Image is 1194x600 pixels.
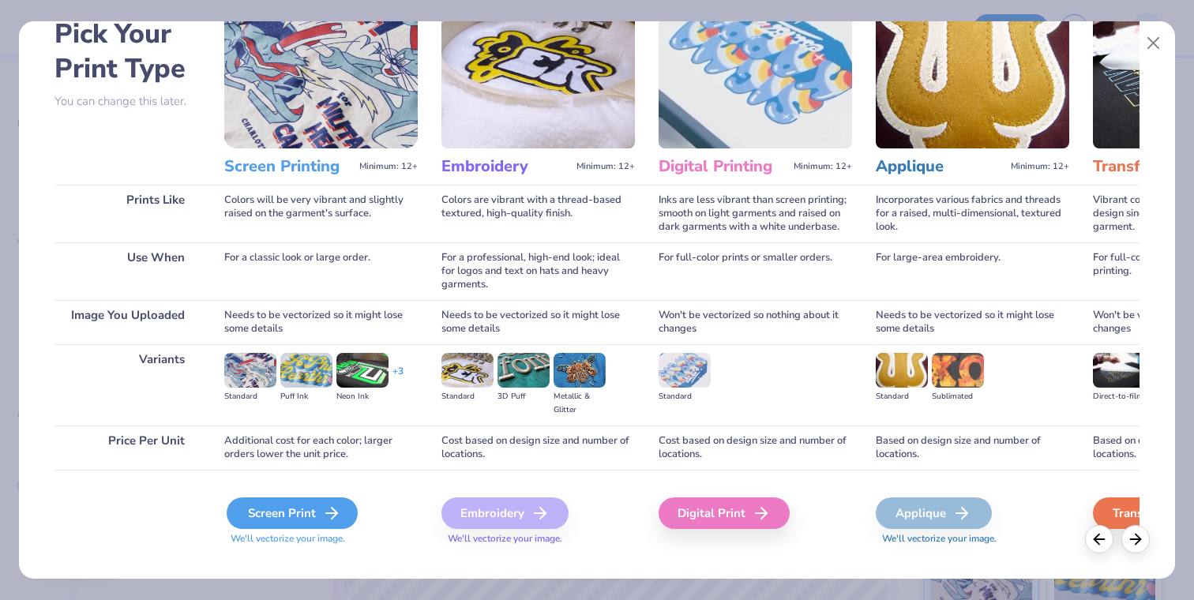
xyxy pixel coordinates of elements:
h3: Applique [876,156,1004,177]
div: Cost based on design size and number of locations. [441,426,635,470]
div: For a classic look or large order. [224,242,418,300]
div: Standard [441,390,494,403]
div: Price Per Unit [54,426,201,470]
div: Standard [224,390,276,403]
div: Variants [54,344,201,426]
img: Metallic & Glitter [554,353,606,388]
div: Applique [876,497,992,529]
button: Close [1139,28,1169,58]
div: + 3 [392,365,404,392]
p: You can change this later. [54,95,201,108]
div: Colors are vibrant with a thread-based textured, high-quality finish. [441,185,635,242]
div: Digital Print [659,497,790,529]
div: Needs to be vectorized so it might lose some details [224,300,418,344]
div: Embroidery [441,497,569,529]
h2: Pick Your Print Type [54,17,201,86]
span: Minimum: 12+ [576,161,635,172]
div: Cost based on design size and number of locations. [659,426,852,470]
div: Needs to be vectorized so it might lose some details [876,300,1069,344]
div: 3D Puff [497,390,550,403]
div: Metallic & Glitter [554,390,606,417]
div: Prints Like [54,185,201,242]
div: Based on design size and number of locations. [876,426,1069,470]
h3: Embroidery [441,156,570,177]
img: Standard [659,353,711,388]
img: Standard [876,353,928,388]
img: Sublimated [932,353,984,388]
div: Direct-to-film [1093,390,1145,403]
span: We'll vectorize your image. [441,532,635,546]
div: Additional cost for each color; larger orders lower the unit price. [224,426,418,470]
span: Minimum: 12+ [1011,161,1069,172]
div: Standard [876,390,928,403]
span: We'll vectorize your image. [876,532,1069,546]
img: Neon Ink [336,353,389,388]
div: Standard [659,390,711,403]
img: Standard [224,353,276,388]
span: We'll vectorize your image. [224,532,418,546]
div: Needs to be vectorized so it might lose some details [441,300,635,344]
h3: Digital Printing [659,156,787,177]
span: Minimum: 12+ [794,161,852,172]
div: For large-area embroidery. [876,242,1069,300]
div: Use When [54,242,201,300]
div: Puff Ink [280,390,332,403]
img: Standard [441,353,494,388]
div: Incorporates various fabrics and threads for a raised, multi-dimensional, textured look. [876,185,1069,242]
div: Sublimated [932,390,984,403]
div: Won't be vectorized so nothing about it changes [659,300,852,344]
img: 3D Puff [497,353,550,388]
img: Puff Ink [280,353,332,388]
img: Direct-to-film [1093,353,1145,388]
div: Neon Ink [336,390,389,403]
h3: Screen Printing [224,156,353,177]
div: Image You Uploaded [54,300,201,344]
div: For full-color prints or smaller orders. [659,242,852,300]
div: Screen Print [227,497,358,529]
div: Colors will be very vibrant and slightly raised on the garment's surface. [224,185,418,242]
div: Inks are less vibrant than screen printing; smooth on light garments and raised on dark garments ... [659,185,852,242]
div: For a professional, high-end look; ideal for logos and text on hats and heavy garments. [441,242,635,300]
span: Minimum: 12+ [359,161,418,172]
